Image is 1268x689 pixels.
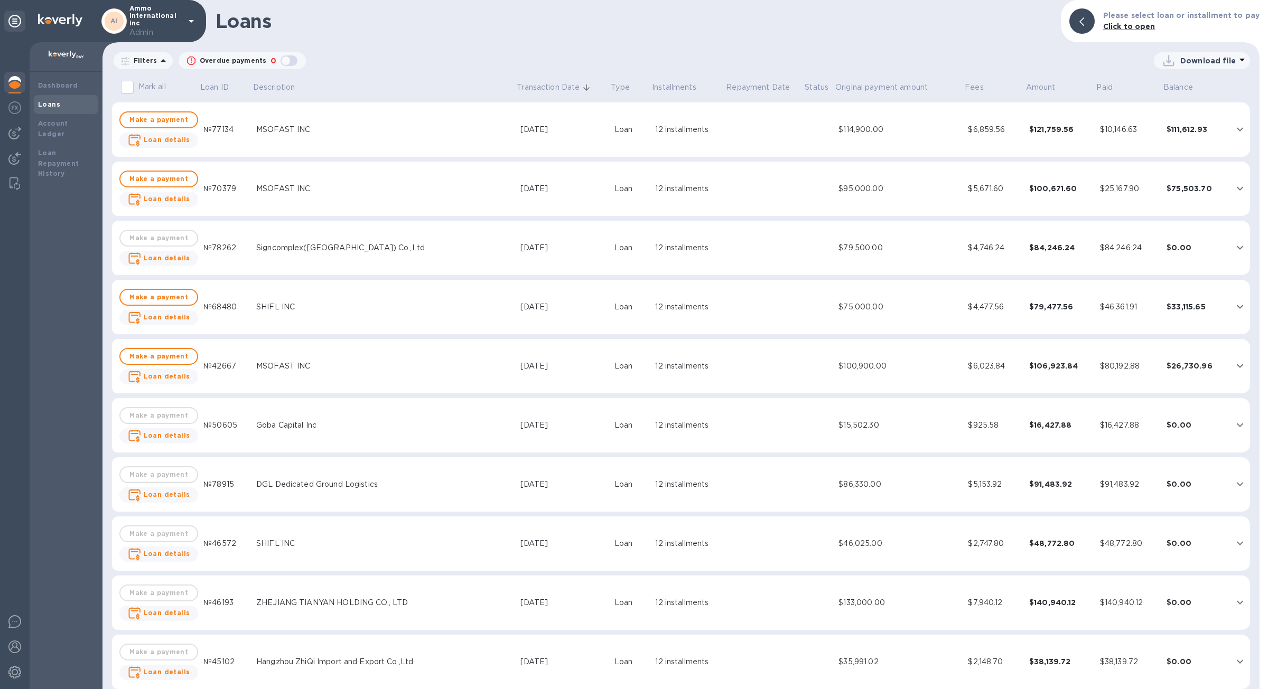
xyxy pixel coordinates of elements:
div: [DATE] [520,301,606,313]
b: Loan details [144,431,190,439]
div: ZHEJIANG TIANYAN HOLDING CO., LTD [256,597,512,608]
button: Loan details [119,369,199,384]
h1: Loans [216,10,1052,32]
div: $75,000.00 [838,301,959,313]
div: $5,153.92 [968,479,1020,490]
button: Make a payment [119,289,199,306]
div: $25,167.90 [1100,183,1158,194]
b: Loan details [144,668,190,676]
div: [DATE] [520,361,606,372]
p: Overdue payments [200,56,266,65]
span: Status [805,82,828,93]
div: $26,730.96 [1167,361,1223,371]
span: Description [253,82,309,93]
button: expand row [1232,654,1248,669]
b: Loan details [144,195,190,203]
button: Loan details [119,487,199,503]
div: $100,900.00 [838,361,959,372]
div: DGL Dedicated Ground Logistics [256,479,512,490]
button: Loan details [119,133,199,148]
div: $46,361.91 [1100,301,1158,313]
button: Loan details [119,546,199,562]
div: №78262 [203,242,248,253]
div: $6,859.56 [968,124,1020,135]
div: Loan [614,361,647,372]
div: $48,772.80 [1029,538,1092,549]
span: Make a payment [129,291,189,304]
b: Loan details [144,254,190,262]
div: №50605 [203,420,248,431]
div: $0.00 [1167,479,1223,489]
p: Repayment Date [726,82,790,93]
div: $925.58 [968,420,1020,431]
button: expand row [1232,417,1248,433]
div: $0.00 [1167,242,1223,253]
b: AI [110,17,118,25]
p: Description [253,82,295,93]
div: $33,115.65 [1167,301,1223,312]
div: 12 installments [655,420,721,431]
div: $106,923.84 [1029,361,1092,371]
div: Goba Capital Inc [256,420,512,431]
p: Transaction Date [517,82,580,93]
img: Foreign exchange [8,101,21,114]
div: Loan [614,597,647,608]
div: $79,500.00 [838,242,959,253]
div: $16,427.88 [1029,420,1092,430]
div: $5,671.60 [968,183,1020,194]
div: MSOFAST INC [256,361,512,372]
div: [DATE] [520,124,606,135]
div: №46572 [203,538,248,549]
b: Please select loan or installment to pay [1103,11,1260,20]
p: Filters [129,56,157,65]
div: $140,940.12 [1029,597,1092,608]
p: Amount [1026,82,1056,93]
button: Make a payment [119,348,199,365]
div: №77134 [203,124,248,135]
p: Loan ID [200,82,229,93]
div: $0.00 [1167,538,1223,549]
b: Loan Repayment History [38,149,79,178]
div: 12 installments [655,597,721,608]
button: Loan details [119,192,199,207]
div: $140,940.12 [1100,597,1158,608]
div: $7,940.12 [968,597,1020,608]
div: [DATE] [520,538,606,549]
div: 12 installments [655,124,721,135]
div: $10,146.63 [1100,124,1158,135]
p: Ammo international inc [129,5,182,38]
b: Click to open [1103,22,1155,31]
b: Account Ledger [38,119,68,138]
div: [DATE] [520,242,606,253]
div: 12 installments [655,656,721,667]
span: Loan ID [200,82,243,93]
div: $2,148.70 [968,656,1020,667]
div: SHIFL INC [256,538,512,549]
div: $95,000.00 [838,183,959,194]
div: $86,330.00 [838,479,959,490]
span: Paid [1096,82,1126,93]
img: Logo [38,14,82,26]
span: Type [611,82,644,93]
p: Balance [1163,82,1193,93]
span: Original payment amount [835,82,941,93]
button: expand row [1232,240,1248,256]
button: Loan details [119,665,199,680]
div: $91,483.92 [1100,479,1158,490]
div: [DATE] [520,420,606,431]
div: $80,192.88 [1100,361,1158,372]
p: Admin [129,27,182,38]
b: Loan details [144,136,190,144]
div: $111,612.93 [1167,124,1223,135]
div: 12 installments [655,538,721,549]
div: 12 installments [655,361,721,372]
div: $4,477.56 [968,301,1020,313]
div: Signcomplex([GEOGRAPHIC_DATA]) Co.,Ltd [256,242,512,253]
div: $0.00 [1167,656,1223,667]
b: Loan details [144,490,190,498]
p: Type [611,82,630,93]
p: Download file [1180,55,1236,66]
div: $133,000.00 [838,597,959,608]
div: Unpin categories [4,11,25,32]
div: №70379 [203,183,248,194]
